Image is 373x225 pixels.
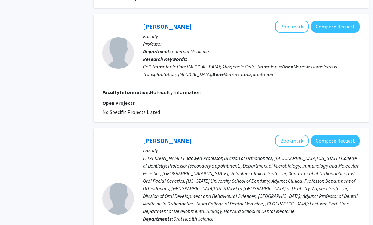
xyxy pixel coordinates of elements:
p: Faculty [143,33,360,40]
p: Professor [143,40,360,48]
button: Add James Hartsfield to Bookmarks [275,135,309,147]
b: Bone [282,64,293,70]
div: Cell Transplantation; [MEDICAL_DATA]; Allogeneic Cells; Transplants; Marrow; Homologous Transplan... [143,63,360,78]
p: E. [PERSON_NAME] Endowed Professor, Division of Orthodontics, [GEOGRAPHIC_DATA][US_STATE] College... [143,155,360,215]
span: No Specific Projects Listed [102,109,160,115]
p: Open Projects [102,99,360,107]
b: Faculty Information: [102,89,150,96]
b: Departments: [143,49,173,55]
button: Add Gerhard Hildebrandt to Bookmarks [275,21,309,33]
button: Compose Request to James Hartsfield [311,135,360,147]
span: Internal Medicine [173,49,209,55]
iframe: Chat [5,197,27,220]
b: Departments: [143,216,173,222]
button: Compose Request to Gerhard Hildebrandt [311,21,360,33]
b: Bone [212,71,224,78]
span: Oral Health Science [173,216,214,222]
span: No Faculty Information [150,89,201,96]
a: [PERSON_NAME] [143,137,192,145]
b: Research Keywords: [143,56,187,62]
a: [PERSON_NAME] [143,23,192,31]
p: Faculty [143,147,360,155]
